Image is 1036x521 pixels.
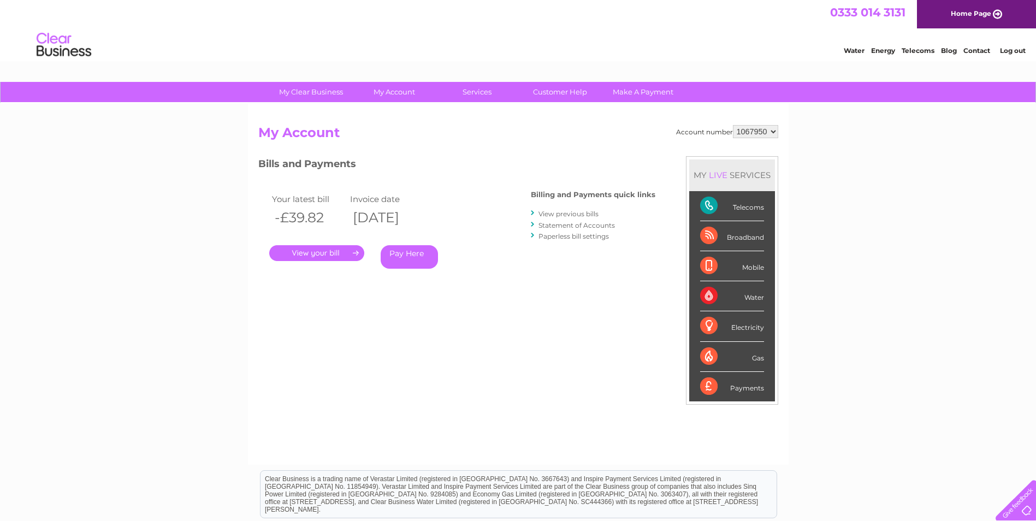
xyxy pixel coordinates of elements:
[347,206,426,229] th: [DATE]
[538,210,599,218] a: View previous bills
[700,251,764,281] div: Mobile
[36,28,92,62] img: logo.png
[700,372,764,401] div: Payments
[515,82,605,102] a: Customer Help
[700,221,764,251] div: Broadband
[707,170,730,180] div: LIVE
[700,191,764,221] div: Telecoms
[830,5,905,19] a: 0333 014 3131
[347,192,426,206] td: Invoice date
[598,82,688,102] a: Make A Payment
[871,46,895,55] a: Energy
[531,191,655,199] h4: Billing and Payments quick links
[432,82,522,102] a: Services
[381,245,438,269] a: Pay Here
[963,46,990,55] a: Contact
[689,159,775,191] div: MY SERVICES
[266,82,356,102] a: My Clear Business
[700,342,764,372] div: Gas
[269,192,348,206] td: Your latest bill
[700,311,764,341] div: Electricity
[844,46,865,55] a: Water
[349,82,439,102] a: My Account
[258,125,778,146] h2: My Account
[676,125,778,138] div: Account number
[269,206,348,229] th: -£39.82
[538,232,609,240] a: Paperless bill settings
[258,156,655,175] h3: Bills and Payments
[538,221,615,229] a: Statement of Accounts
[902,46,934,55] a: Telecoms
[261,6,777,53] div: Clear Business is a trading name of Verastar Limited (registered in [GEOGRAPHIC_DATA] No. 3667643...
[941,46,957,55] a: Blog
[269,245,364,261] a: .
[700,281,764,311] div: Water
[1000,46,1026,55] a: Log out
